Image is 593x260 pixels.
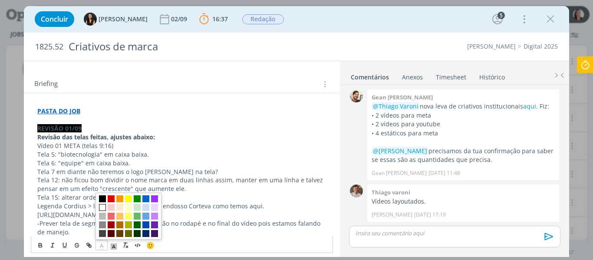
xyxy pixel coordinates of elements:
a: [PERSON_NAME] [467,42,516,50]
strong: REVISÃO 01/09 [37,124,82,132]
span: Cor do Texto [96,240,108,250]
p: Gean [PERSON_NAME] [372,169,427,177]
button: 🙂 [144,240,156,250]
span: Redação [242,14,284,24]
a: PASTA DO JOB [37,107,80,115]
p: • 2 vídeos para youtube [372,120,555,128]
div: 02/09 [171,16,189,22]
p: precisamos da tua confirmação para saber se essas são as quantidades que precisa. [372,147,555,165]
div: Criativos de marca [65,36,336,57]
p: • 4 estáticos para meta [372,129,555,138]
button: Redação [242,14,284,25]
img: I [84,13,97,26]
a: aqui [523,102,536,110]
span: @[PERSON_NAME] [373,147,427,155]
span: Cor de Fundo [108,240,120,250]
div: Anexos [402,73,423,82]
div: 5 [497,12,505,19]
span: 16:37 [212,15,228,23]
p: Vídeos layoutados. [372,197,555,206]
a: Timesheet [435,69,467,82]
span: [PERSON_NAME] [99,16,148,22]
p: Tela 12: não ficou bom dividir o nome marca em duas linhas assim, manter em uma linha e talvez pe... [37,176,327,193]
p: Legenda Cordius > legenda biotecnologia> endosso Corteva como temos aqui. [37,202,327,211]
a: Comentários [350,69,389,82]
button: Concluir [35,11,74,27]
span: 1825.52 [35,42,63,52]
button: 5 [491,12,504,26]
span: @Thiago Varoni [373,102,418,110]
span: [DATE] 17:19 [414,211,446,219]
p: Tela 7 em diante não teremos o logo [PERSON_NAME] na tela? [37,168,327,176]
p: • 2 vídeos para meta [372,111,555,120]
a: Histórico [479,69,505,82]
p: Tela 5: "biotecnologia" em caixa baixa. [37,150,327,159]
p: Tela 15: alterar ordem das legendas para: [37,193,327,202]
p: Tela 6: "equipe" em caixa baixa. [37,159,327,168]
span: Concluir [41,16,68,23]
p: [PERSON_NAME] [372,211,412,219]
div: dialog [24,6,570,257]
p: Vídeo 01 META (telas 9:16) [37,142,327,150]
b: Thiago varoni [372,188,410,196]
p: [URL][DOMAIN_NAME] [37,211,327,219]
button: 16:37 [197,12,230,26]
a: Digital 2025 [524,42,558,50]
strong: Revisão das telas feitas, ajustes abaixo: [37,133,155,141]
p: nova leva de criativos institucionais . Fiz: [372,102,555,111]
button: I[PERSON_NAME] [84,13,148,26]
span: [DATE] 11:48 [428,169,460,177]
p: -Prever tela de segmentação, selo de atenção no rodapé e no final do vídeo pois estamos falando d... [37,219,327,237]
b: Gean [PERSON_NAME] [372,93,433,101]
span: Briefing [34,79,58,90]
span: 🙂 [146,241,155,250]
img: T [350,184,363,197]
img: G [350,89,363,102]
